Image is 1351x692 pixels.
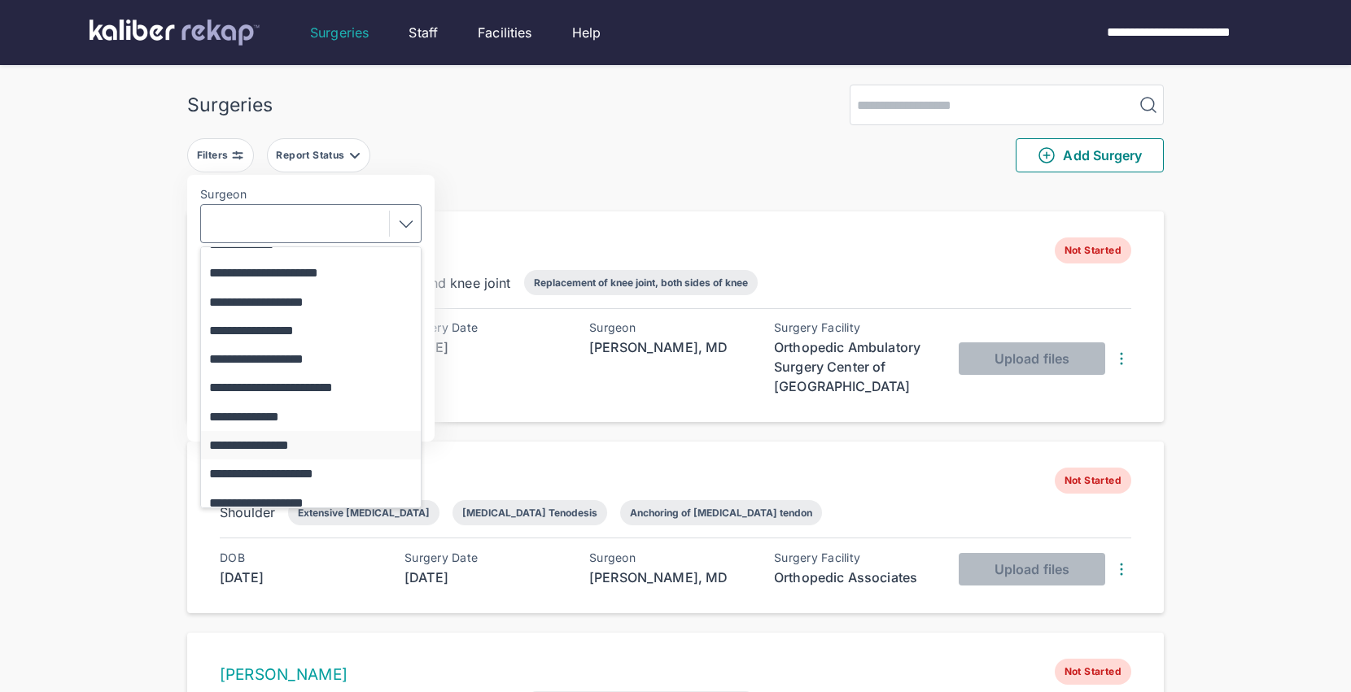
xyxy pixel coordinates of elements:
[404,551,567,564] div: Surgery Date
[1139,95,1158,115] img: MagnifyingGlass.1dc66aab.svg
[959,342,1105,375] button: Upload files
[267,138,370,172] button: Report Status
[774,321,937,334] div: Surgery Facility
[231,149,244,162] img: faders-horizontal-grey.d550dbda.svg
[589,568,752,587] div: [PERSON_NAME], MD
[187,138,254,172] button: Filters
[220,503,275,522] div: Shoulder
[1055,659,1131,685] span: Not Started
[1055,237,1131,263] span: Not Started
[404,337,567,357] div: [DATE]
[995,350,1069,367] span: Upload files
[187,185,1164,205] div: 2209 entries
[534,276,748,289] div: Replacement of knee joint, both sides of knee
[90,20,260,46] img: kaliber labs logo
[1037,146,1056,165] img: PlusCircleGreen.5fd88d77.svg
[404,321,567,334] div: Surgery Date
[1037,146,1142,165] span: Add Surgery
[959,553,1105,585] button: Upload files
[774,568,937,587] div: Orthopedic Associates
[774,551,937,564] div: Surgery Facility
[348,149,361,162] img: filter-caret-down-grey.b3560631.svg
[200,188,422,201] label: Surgeon
[1112,559,1131,579] img: DotsThreeVertical.31cb0eda.svg
[276,149,348,162] div: Report Status
[220,665,348,684] a: [PERSON_NAME]
[404,568,567,587] div: [DATE]
[630,507,812,519] div: Anchoring of [MEDICAL_DATA] tendon
[589,321,752,334] div: Surgeon
[478,23,532,42] a: Facilities
[995,561,1069,577] span: Upload files
[409,23,438,42] a: Staff
[1112,349,1131,368] img: DotsThreeVertical.31cb0eda.svg
[310,23,369,42] a: Surgeries
[572,23,601,42] a: Help
[774,337,937,396] div: Orthopedic Ambulatory Surgery Center of [GEOGRAPHIC_DATA]
[187,94,273,116] div: Surgeries
[462,507,597,519] div: [MEDICAL_DATA] Tenodesis
[589,337,752,357] div: [PERSON_NAME], MD
[197,149,232,162] div: Filters
[298,507,430,519] div: Extensive [MEDICAL_DATA]
[1016,138,1164,172] button: Add Surgery
[589,551,752,564] div: Surgeon
[1055,468,1131,494] span: Not Started
[220,551,383,564] div: DOB
[220,568,383,587] div: [DATE]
